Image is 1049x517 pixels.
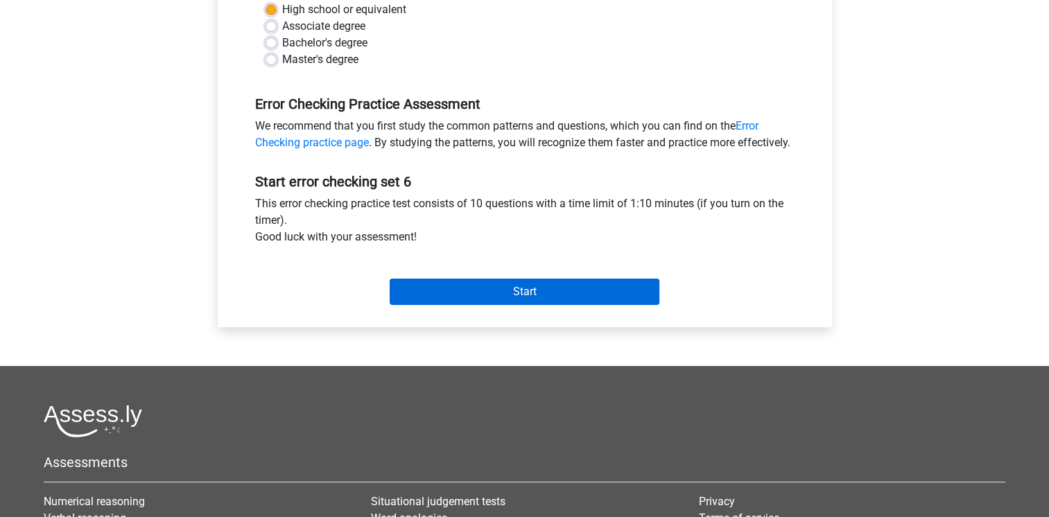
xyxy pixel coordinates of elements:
a: Privacy [699,495,735,508]
a: Situational judgement tests [371,495,505,508]
h5: Start error checking set 6 [255,173,795,190]
h5: Assessments [44,454,1005,471]
label: Bachelor's degree [282,35,367,51]
img: Assessly logo [44,405,142,437]
label: High school or equivalent [282,1,406,18]
h5: Error Checking Practice Assessment [255,96,795,112]
label: Master's degree [282,51,358,68]
a: Numerical reasoning [44,495,145,508]
a: Error Checking practice page [255,119,758,149]
label: Associate degree [282,18,365,35]
div: We recommend that you first study the common patterns and questions, which you can find on the . ... [245,118,805,157]
input: Start [390,279,659,305]
div: This error checking practice test consists of 10 questions with a time limit of 1:10 minutes (if ... [245,195,805,251]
